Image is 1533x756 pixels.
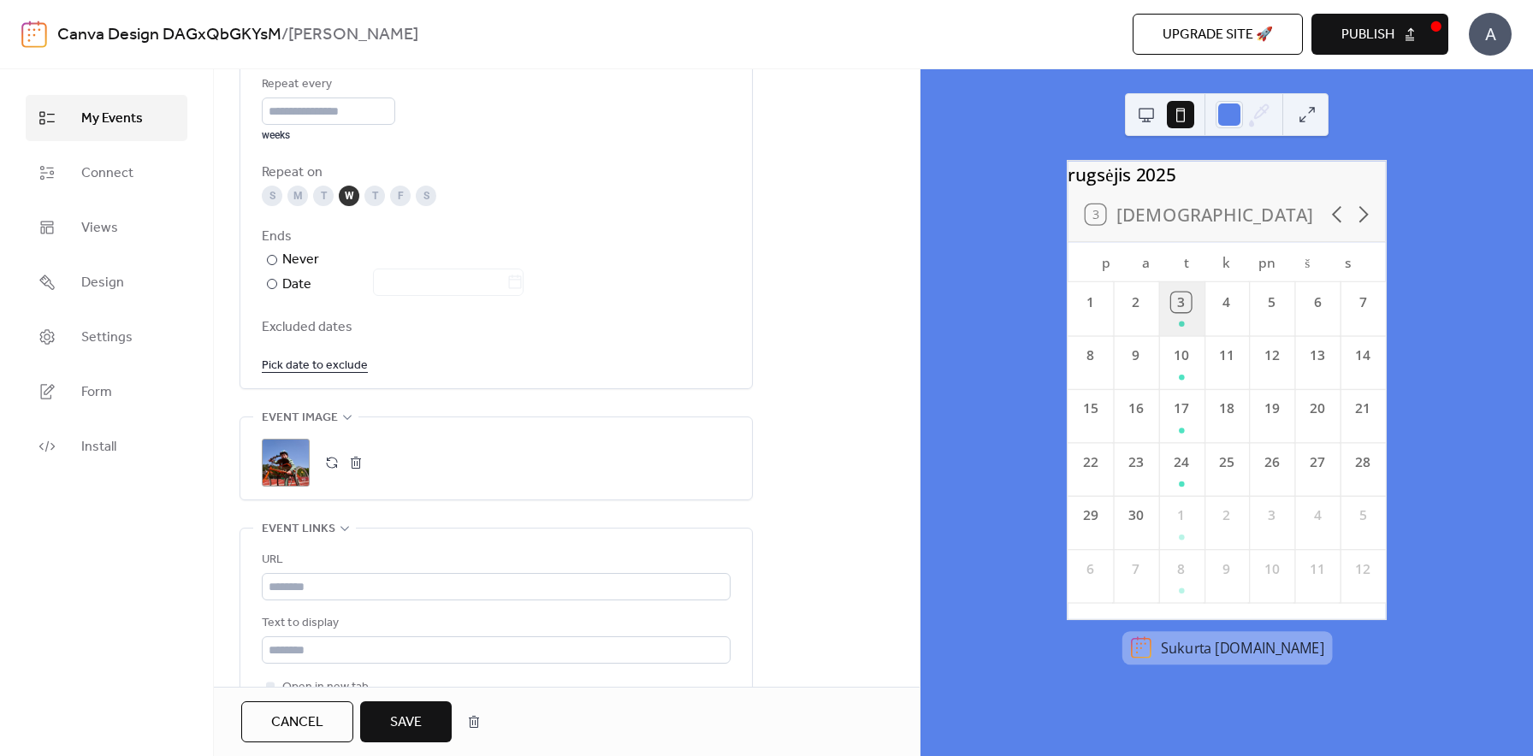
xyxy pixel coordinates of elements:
div: Repeat every [262,74,392,95]
div: 28 [1353,452,1373,472]
a: Connect [26,150,187,196]
div: k [1206,242,1246,282]
div: rugsėjis 2025 [1068,161,1386,187]
div: 6 [1308,292,1328,312]
div: 27 [1308,452,1328,472]
div: 20 [1308,399,1328,419]
div: F [390,186,411,206]
div: pn [1247,242,1287,282]
button: Upgrade site 🚀 [1133,14,1303,55]
div: 7 [1353,292,1373,312]
div: 14 [1353,346,1373,365]
div: 1 [1080,292,1100,312]
div: 1 [1171,505,1191,525]
div: 11 [1216,346,1236,365]
div: weeks [262,128,395,142]
div: 2 [1216,505,1236,525]
div: 29 [1080,505,1100,525]
a: Install [26,423,187,470]
div: 30 [1126,505,1145,525]
span: Design [81,273,124,293]
a: [DOMAIN_NAME] [1215,638,1323,657]
div: š [1287,242,1328,282]
div: 17 [1171,399,1191,419]
div: 16 [1126,399,1145,419]
div: W [339,186,359,206]
div: 21 [1353,399,1373,419]
div: 6 [1080,559,1100,579]
div: URL [262,550,727,570]
div: 22 [1080,452,1100,472]
div: T [364,186,385,206]
div: 25 [1216,452,1236,472]
span: Views [81,218,118,239]
span: Open in new tab [282,677,369,698]
a: Design [26,259,187,305]
span: Cancel [271,712,323,733]
span: Publish [1341,25,1394,45]
div: A [1469,13,1512,56]
div: a [1126,242,1166,282]
div: 7 [1126,559,1145,579]
span: Upgrade site 🚀 [1163,25,1273,45]
span: Event links [262,519,335,540]
div: 2 [1126,292,1145,312]
div: 4 [1308,505,1328,525]
div: M [287,186,308,206]
div: 19 [1262,399,1281,419]
div: Sukurta [1161,638,1324,657]
span: Install [81,437,116,458]
div: S [262,186,282,206]
span: Form [81,382,112,403]
div: ; [262,439,310,487]
button: Save [360,701,452,742]
div: S [416,186,436,206]
span: Excluded dates [262,317,731,338]
div: t [1166,242,1206,282]
div: 18 [1216,399,1236,419]
div: T [313,186,334,206]
span: Settings [81,328,133,348]
div: 13 [1308,346,1328,365]
div: 26 [1262,452,1281,472]
img: logo [21,21,47,48]
div: Repeat on [262,162,727,183]
a: Form [26,369,187,415]
div: 9 [1126,346,1145,365]
div: 8 [1171,559,1191,579]
b: [PERSON_NAME] [288,19,418,51]
div: 24 [1171,452,1191,472]
a: My Events [26,95,187,141]
div: 5 [1262,292,1281,312]
button: Cancel [241,701,353,742]
div: Text to display [262,613,727,634]
button: Publish [1311,14,1448,55]
div: s [1328,242,1368,282]
div: 10 [1171,346,1191,365]
div: 5 [1353,505,1373,525]
div: 12 [1262,346,1281,365]
div: 4 [1216,292,1236,312]
span: My Events [81,109,143,129]
div: 12 [1353,559,1373,579]
div: Ends [262,227,727,247]
b: / [281,19,288,51]
div: 15 [1080,399,1100,419]
div: 10 [1262,559,1281,579]
div: 11 [1308,559,1328,579]
div: p [1086,242,1126,282]
div: 3 [1262,505,1281,525]
span: Connect [81,163,133,184]
div: 9 [1216,559,1236,579]
a: Settings [26,314,187,360]
span: Save [390,712,422,733]
span: Pick date to exclude [262,356,368,376]
a: Canva Design DAGxQbGKYsM [57,19,281,51]
div: Never [282,250,320,270]
div: Date [282,274,524,296]
div: 8 [1080,346,1100,365]
div: 23 [1126,452,1145,472]
span: Event image [262,408,338,428]
a: Views [26,204,187,251]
